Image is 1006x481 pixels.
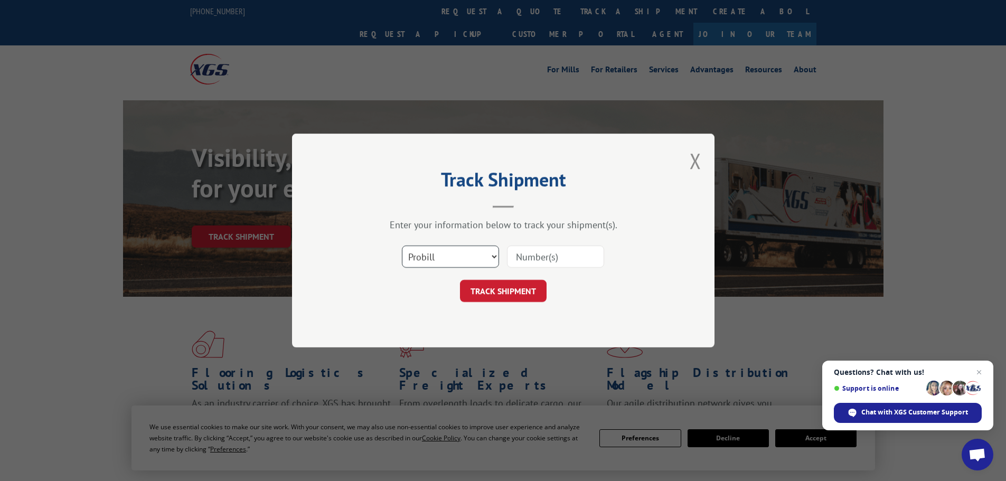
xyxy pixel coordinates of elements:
[834,368,982,376] span: Questions? Chat with us!
[507,246,604,268] input: Number(s)
[345,219,662,231] div: Enter your information below to track your shipment(s).
[834,403,982,423] div: Chat with XGS Customer Support
[861,408,968,417] span: Chat with XGS Customer Support
[460,280,547,302] button: TRACK SHIPMENT
[973,366,985,379] span: Close chat
[834,384,923,392] span: Support is online
[345,172,662,192] h2: Track Shipment
[690,147,701,175] button: Close modal
[962,439,993,470] div: Open chat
